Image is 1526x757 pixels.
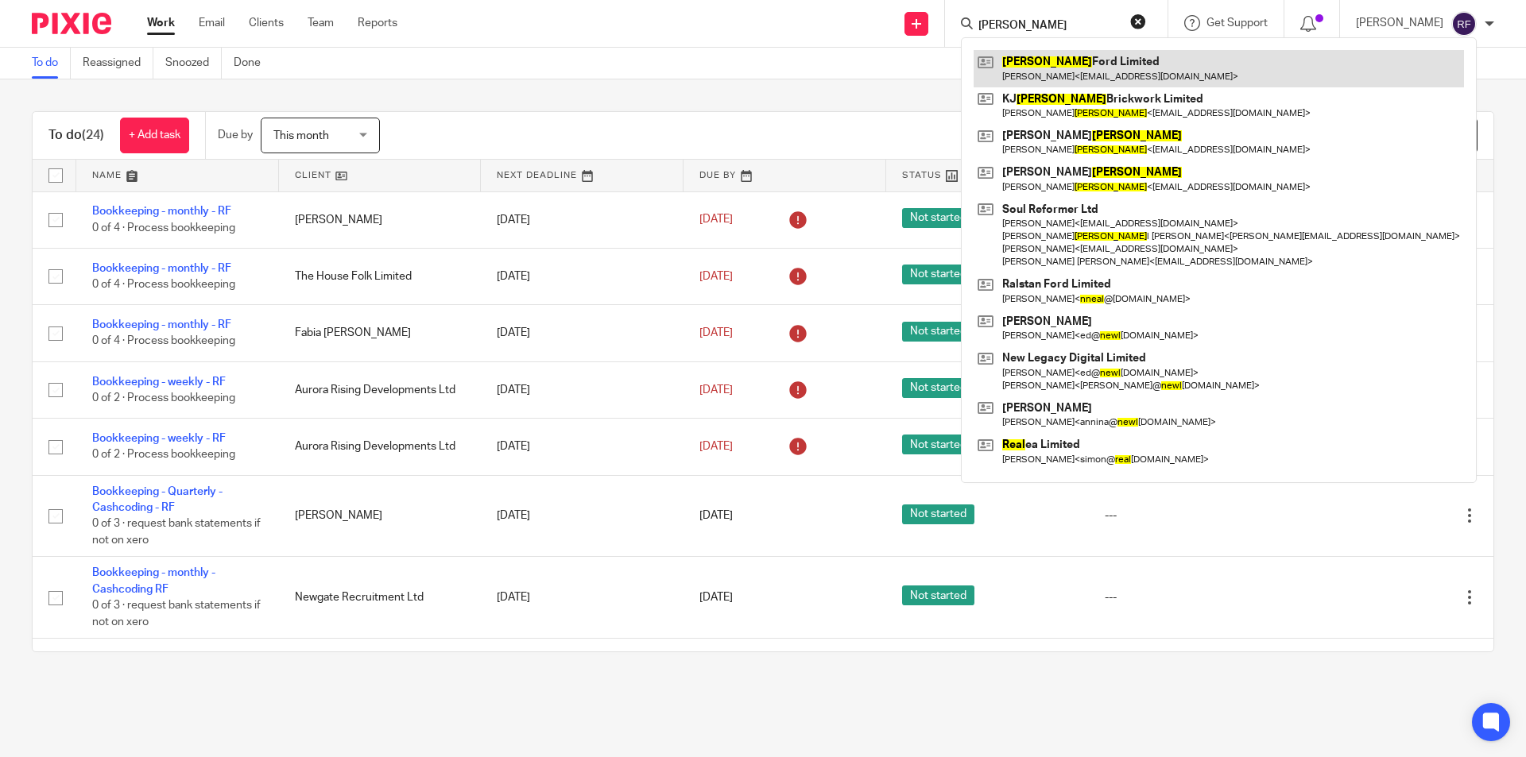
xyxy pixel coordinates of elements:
[165,48,222,79] a: Snoozed
[92,336,235,347] span: 0 of 4 · Process bookkeeping
[481,557,684,639] td: [DATE]
[120,118,189,153] a: + Add task
[977,19,1120,33] input: Search
[92,450,235,461] span: 0 of 2 · Process bookkeeping
[147,15,175,31] a: Work
[32,48,71,79] a: To do
[699,592,733,603] span: [DATE]
[92,222,235,234] span: 0 of 4 · Process bookkeeping
[902,208,974,228] span: Not started
[481,248,684,304] td: [DATE]
[1356,15,1443,31] p: [PERSON_NAME]
[279,248,482,304] td: The House Folk Limited
[92,486,223,513] a: Bookkeeping - Quarterly - Cashcoding - RF
[699,327,733,338] span: [DATE]
[1206,17,1268,29] span: Get Support
[308,15,334,31] a: Team
[92,279,235,290] span: 0 of 4 · Process bookkeeping
[902,585,974,605] span: Not started
[481,361,684,418] td: [DATE]
[92,263,231,274] a: Bookkeeping - monthly - RF
[279,361,482,418] td: Aurora Rising Developments Ltd
[92,392,235,404] span: 0 of 2 · Process bookkeeping
[902,265,974,284] span: Not started
[699,510,733,521] span: [DATE]
[279,475,482,557] td: [PERSON_NAME]
[481,639,684,695] td: [DATE]
[92,519,261,547] span: 0 of 3 · request bank statements if not on xero
[902,435,974,454] span: Not started
[699,271,733,282] span: [DATE]
[279,557,482,639] td: Newgate Recruitment Ltd
[1105,508,1276,523] div: ---
[32,13,111,34] img: Pixie
[83,48,153,79] a: Reassigned
[699,384,733,396] span: [DATE]
[92,433,226,444] a: Bookkeeping - weekly - RF
[902,322,974,342] span: Not started
[1105,589,1276,605] div: ---
[279,191,482,248] td: [PERSON_NAME]
[481,475,684,557] td: [DATE]
[481,305,684,361] td: [DATE]
[699,214,733,226] span: [DATE]
[902,504,974,524] span: Not started
[218,127,253,143] p: Due by
[279,419,482,475] td: Aurora Rising Developments Ltd
[48,127,104,144] h1: To do
[1130,14,1146,29] button: Clear
[92,319,231,330] a: Bookkeeping - monthly - RF
[902,378,974,398] span: Not started
[481,191,684,248] td: [DATE]
[234,48,273,79] a: Done
[273,130,329,141] span: This month
[279,639,482,695] td: Able 2 Physiotherapy and Pilates Limited
[82,129,104,141] span: (24)
[92,206,231,217] a: Bookkeeping - monthly - RF
[699,441,733,452] span: [DATE]
[481,419,684,475] td: [DATE]
[199,15,225,31] a: Email
[92,377,226,388] a: Bookkeeping - weekly - RF
[1451,11,1477,37] img: svg%3E
[358,15,397,31] a: Reports
[92,567,215,594] a: Bookkeeping - monthly - Cashcoding RF
[92,600,261,628] span: 0 of 3 · request bank statements if not on xero
[249,15,284,31] a: Clients
[279,305,482,361] td: Fabia [PERSON_NAME]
